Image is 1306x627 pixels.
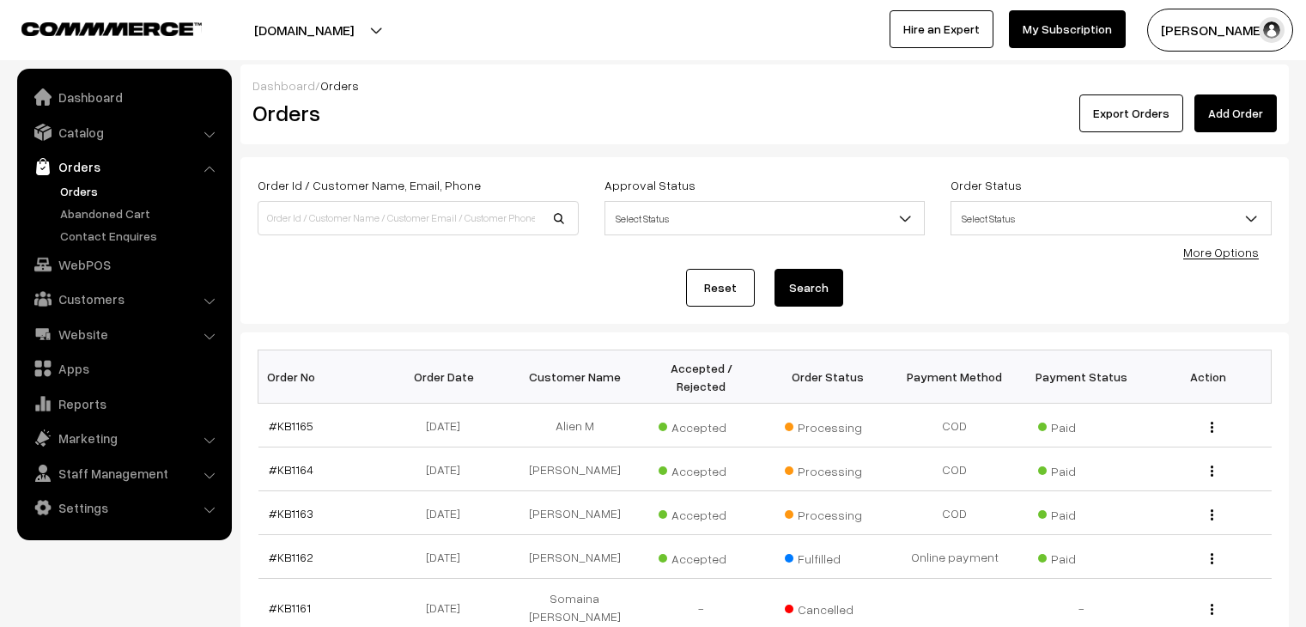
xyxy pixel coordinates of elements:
a: Add Order [1194,94,1277,132]
a: COMMMERCE [21,17,172,38]
span: Select Status [604,201,926,235]
th: Accepted / Rejected [638,350,765,404]
td: [PERSON_NAME] [512,535,639,579]
a: Reset [686,269,755,307]
td: Online payment [891,535,1018,579]
button: Search [774,269,843,307]
a: Reports [21,388,226,419]
a: More Options [1183,245,1259,259]
span: Paid [1038,458,1124,480]
img: Menu [1211,422,1213,433]
a: My Subscription [1009,10,1126,48]
td: [DATE] [385,404,512,447]
a: #KB1161 [269,600,311,615]
a: #KB1165 [269,418,313,433]
a: #KB1164 [269,462,313,477]
a: Marketing [21,423,226,454]
th: Order No [258,350,386,404]
a: Hire an Expert [890,10,993,48]
a: Catalog [21,117,226,148]
img: Menu [1211,509,1213,520]
a: Orders [56,182,226,200]
h2: Orders [252,100,577,126]
a: Dashboard [252,78,315,93]
a: Settings [21,492,226,523]
th: Payment Status [1018,350,1145,404]
td: [DATE] [385,535,512,579]
img: Menu [1211,466,1213,477]
span: Cancelled [785,596,871,618]
button: [DOMAIN_NAME] [194,9,414,52]
span: Processing [785,458,871,480]
img: Menu [1211,553,1213,564]
label: Approval Status [604,176,696,194]
img: COMMMERCE [21,22,202,35]
button: Export Orders [1079,94,1183,132]
span: Accepted [659,502,744,524]
span: Accepted [659,545,744,568]
th: Order Status [765,350,892,404]
th: Payment Method [891,350,1018,404]
a: #KB1163 [269,506,313,520]
td: COD [891,491,1018,535]
a: Abandoned Cart [56,204,226,222]
td: Alien M [512,404,639,447]
span: Paid [1038,545,1124,568]
th: Customer Name [512,350,639,404]
span: Processing [785,502,871,524]
span: Accepted [659,414,744,436]
a: Website [21,319,226,350]
button: [PERSON_NAME]… [1147,9,1293,52]
td: [PERSON_NAME] [512,491,639,535]
th: Action [1145,350,1272,404]
span: Select Status [951,201,1272,235]
a: Dashboard [21,82,226,113]
a: #KB1162 [269,550,313,564]
label: Order Id / Customer Name, Email, Phone [258,176,481,194]
th: Order Date [385,350,512,404]
a: Apps [21,353,226,384]
a: WebPOS [21,249,226,280]
td: [DATE] [385,447,512,491]
span: Accepted [659,458,744,480]
img: Menu [1211,604,1213,615]
label: Order Status [951,176,1022,194]
td: [PERSON_NAME] [512,447,639,491]
span: Select Status [605,204,925,234]
span: Select Status [951,204,1271,234]
a: Contact Enquires [56,227,226,245]
input: Order Id / Customer Name / Customer Email / Customer Phone [258,201,579,235]
td: COD [891,404,1018,447]
a: Orders [21,151,226,182]
a: Customers [21,283,226,314]
a: Staff Management [21,458,226,489]
td: COD [891,447,1018,491]
span: Fulfilled [785,545,871,568]
div: / [252,76,1277,94]
span: Orders [320,78,359,93]
span: Paid [1038,502,1124,524]
span: Paid [1038,414,1124,436]
img: user [1259,17,1285,43]
span: Processing [785,414,871,436]
td: [DATE] [385,491,512,535]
